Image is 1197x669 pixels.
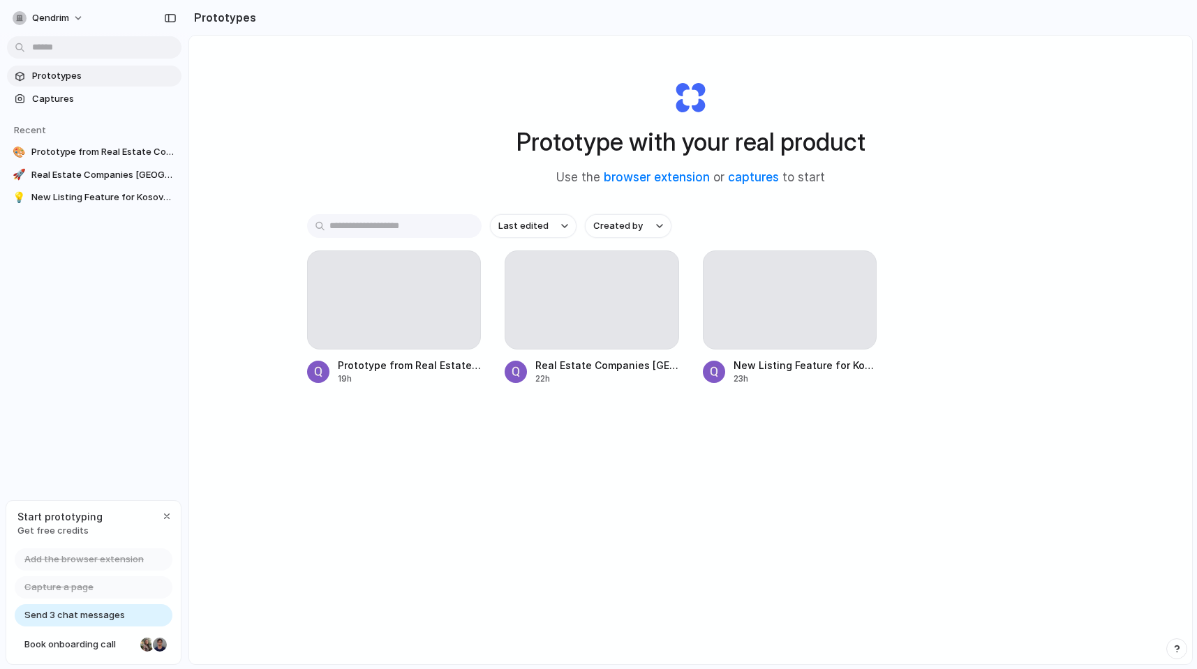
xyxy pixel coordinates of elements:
div: 💡 [13,190,26,204]
span: Start prototyping [17,509,103,524]
div: 19h [338,373,482,385]
span: Send 3 chat messages [24,608,125,622]
a: 💡New Listing Feature for Kosovo Listings [7,187,181,208]
button: Last edited [490,214,577,238]
a: 🎨Prototype from Real Estate Companies [GEOGRAPHIC_DATA] [7,142,181,163]
span: Prototypes [32,69,176,83]
span: Prototype from Real Estate Companies [GEOGRAPHIC_DATA] [31,145,176,159]
span: Last edited [498,219,549,233]
span: Recent [14,124,46,135]
span: Captures [32,92,176,106]
a: Prototype from Real Estate Companies [GEOGRAPHIC_DATA]19h [307,250,482,385]
span: Book onboarding call [24,638,135,652]
span: Real Estate Companies [GEOGRAPHIC_DATA] - BBros Listings [535,358,679,373]
span: Use the or to start [556,169,825,187]
h2: Prototypes [188,9,256,26]
span: Real Estate Companies [GEOGRAPHIC_DATA] - BBros Listings [31,168,176,182]
button: Created by [585,214,671,238]
div: 🎨 [13,145,26,159]
a: browser extension [604,170,710,184]
a: captures [728,170,779,184]
a: New Listing Feature for Kosovo Listings23h [703,250,877,385]
span: Add the browser extension [24,553,144,566]
a: Real Estate Companies [GEOGRAPHIC_DATA] - BBros Listings22h [505,250,679,385]
span: Capture a page [24,580,94,594]
span: New Listing Feature for Kosovo Listings [31,190,176,204]
span: New Listing Feature for Kosovo Listings [734,358,877,373]
button: qendrim [7,7,91,29]
div: 23h [734,373,877,385]
span: Prototype from Real Estate Companies [GEOGRAPHIC_DATA] [338,358,482,373]
div: 🚀 [13,168,26,182]
div: 22h [535,373,679,385]
span: qendrim [32,11,69,25]
a: Captures [7,89,181,110]
a: Prototypes [7,66,181,87]
a: 🚀Real Estate Companies [GEOGRAPHIC_DATA] - BBros Listings [7,165,181,186]
span: Get free credits [17,524,103,538]
div: Christian Iacullo [151,636,168,653]
div: Nicole Kubica [139,636,156,653]
span: Created by [593,219,643,233]
h1: Prototype with your real product [516,123,865,160]
a: Book onboarding call [15,633,172,656]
